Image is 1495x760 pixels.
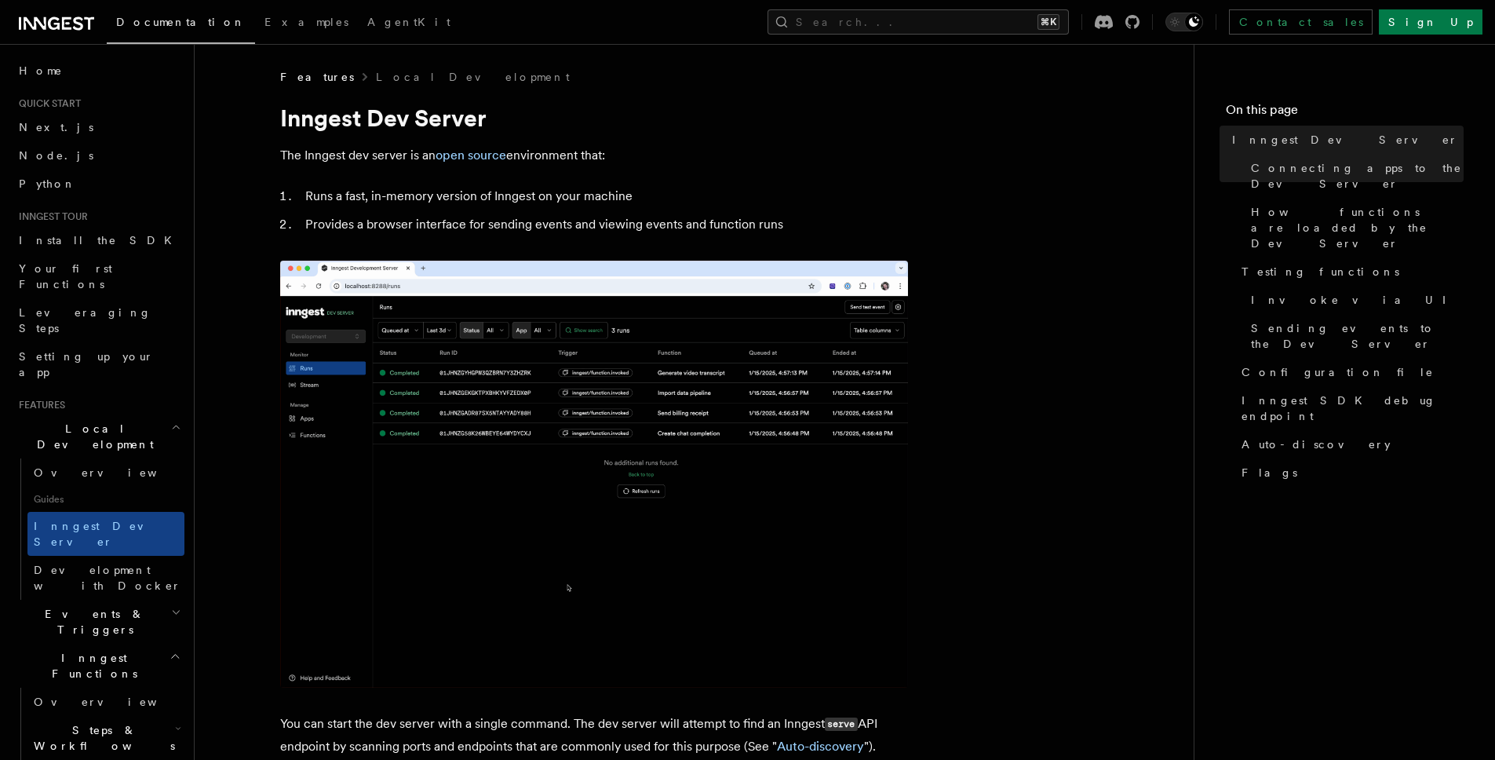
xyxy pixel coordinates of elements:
a: Documentation [107,5,255,44]
a: Home [13,57,184,85]
a: Auto-discovery [777,739,864,754]
span: How functions are loaded by the Dev Server [1251,204,1464,251]
a: Local Development [376,69,570,85]
a: Leveraging Steps [13,298,184,342]
a: Setting up your app [13,342,184,386]
a: Inngest Dev Server [1226,126,1464,154]
span: Home [19,63,63,79]
button: Events & Triggers [13,600,184,644]
a: Contact sales [1229,9,1373,35]
span: Leveraging Steps [19,306,151,334]
a: Overview [27,459,184,487]
span: Sending events to the Dev Server [1251,320,1464,352]
span: Inngest SDK debug endpoint [1242,393,1464,424]
a: Configuration file [1235,358,1464,386]
a: Sending events to the Dev Server [1245,314,1464,358]
a: Overview [27,688,184,716]
span: Features [280,69,354,85]
span: Your first Functions [19,262,112,290]
button: Search...⌘K [768,9,1069,35]
li: Provides a browser interface for sending events and viewing events and function runs [301,214,908,236]
span: Development with Docker [34,564,181,592]
a: Install the SDK [13,226,184,254]
a: AgentKit [358,5,460,42]
a: Invoke via UI [1245,286,1464,314]
a: Auto-discovery [1235,430,1464,459]
span: Features [13,399,65,411]
span: Steps & Workflows [27,722,175,754]
span: Inngest Dev Server [34,520,168,548]
a: Connecting apps to the Dev Server [1245,154,1464,198]
span: Examples [264,16,348,28]
img: Dev Server Demo [280,261,908,688]
span: Python [19,177,76,190]
a: How functions are loaded by the Dev Server [1245,198,1464,258]
span: Auto-discovery [1242,437,1391,452]
span: Setting up your app [19,350,154,378]
a: open source [436,148,506,163]
span: Testing functions [1242,264,1399,280]
a: Node.js [13,141,184,170]
span: Overview [34,696,195,708]
span: Node.js [19,149,93,162]
a: Sign Up [1379,9,1482,35]
p: The Inngest dev server is an environment that: [280,144,908,166]
li: Runs a fast, in-memory version of Inngest on your machine [301,185,908,207]
span: Guides [27,487,184,512]
a: Next.js [13,113,184,141]
a: Development with Docker [27,556,184,600]
a: Testing functions [1235,258,1464,286]
span: AgentKit [367,16,450,28]
h4: On this page [1226,100,1464,126]
span: Inngest tour [13,210,88,223]
span: Quick start [13,97,81,110]
a: Your first Functions [13,254,184,298]
button: Toggle dark mode [1165,13,1203,31]
span: Documentation [116,16,246,28]
button: Local Development [13,415,184,459]
button: Inngest Functions [13,644,184,688]
kbd: ⌘K [1037,14,1059,30]
span: Inngest Dev Server [1232,132,1458,148]
span: Flags [1242,465,1297,480]
span: Next.js [19,121,93,133]
a: Examples [255,5,358,42]
h1: Inngest Dev Server [280,104,908,132]
span: Events & Triggers [13,606,171,638]
span: Local Development [13,421,171,452]
div: Local Development [13,459,184,600]
a: Inngest SDK debug endpoint [1235,386,1464,430]
span: Inngest Functions [13,650,170,681]
span: Install the SDK [19,234,181,247]
span: Invoke via UI [1251,292,1460,308]
code: serve [825,718,858,731]
span: Connecting apps to the Dev Server [1251,160,1464,192]
span: Configuration file [1242,364,1434,380]
a: Python [13,170,184,198]
a: Flags [1235,459,1464,487]
span: Overview [34,466,195,479]
a: Inngest Dev Server [27,512,184,556]
button: Steps & Workflows [27,716,184,760]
